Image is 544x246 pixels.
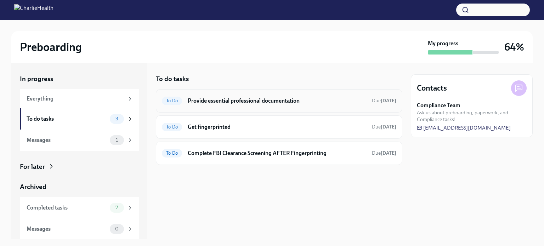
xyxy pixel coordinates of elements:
[162,148,396,159] a: To DoComplete FBI Clearance Screening AFTER FingerprintingDue[DATE]
[381,150,396,156] strong: [DATE]
[20,89,139,108] a: Everything
[27,95,124,103] div: Everything
[417,109,527,123] span: Ask us about preboarding, paperwork, and Compliance tasks!
[156,74,189,84] h5: To do tasks
[372,150,396,156] span: Due
[381,98,396,104] strong: [DATE]
[428,40,458,47] strong: My progress
[504,41,524,53] h3: 64%
[372,98,396,104] span: Due
[20,197,139,218] a: Completed tasks7
[381,124,396,130] strong: [DATE]
[20,162,45,171] div: For later
[162,150,182,156] span: To Do
[372,124,396,130] span: September 3rd, 2025 09:00
[14,4,53,16] img: CharlieHealth
[162,98,182,103] span: To Do
[20,108,139,130] a: To do tasks3
[111,205,122,210] span: 7
[188,149,366,157] h6: Complete FBI Clearance Screening AFTER Fingerprinting
[20,40,82,54] h2: Preboarding
[417,102,460,109] strong: Compliance Team
[20,162,139,171] a: For later
[417,83,447,93] h4: Contacts
[372,124,396,130] span: Due
[27,136,107,144] div: Messages
[20,130,139,151] a: Messages1
[20,218,139,240] a: Messages0
[27,225,107,233] div: Messages
[188,123,366,131] h6: Get fingerprinted
[162,124,182,130] span: To Do
[20,74,139,84] a: In progress
[372,150,396,156] span: September 6th, 2025 09:00
[27,115,107,123] div: To do tasks
[111,226,123,231] span: 0
[20,182,139,191] a: Archived
[417,124,511,131] a: [EMAIL_ADDRESS][DOMAIN_NAME]
[162,95,396,107] a: To DoProvide essential professional documentationDue[DATE]
[27,204,107,212] div: Completed tasks
[111,116,123,121] span: 3
[188,97,366,105] h6: Provide essential professional documentation
[162,121,396,133] a: To DoGet fingerprintedDue[DATE]
[112,137,122,143] span: 1
[372,97,396,104] span: September 2nd, 2025 09:00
